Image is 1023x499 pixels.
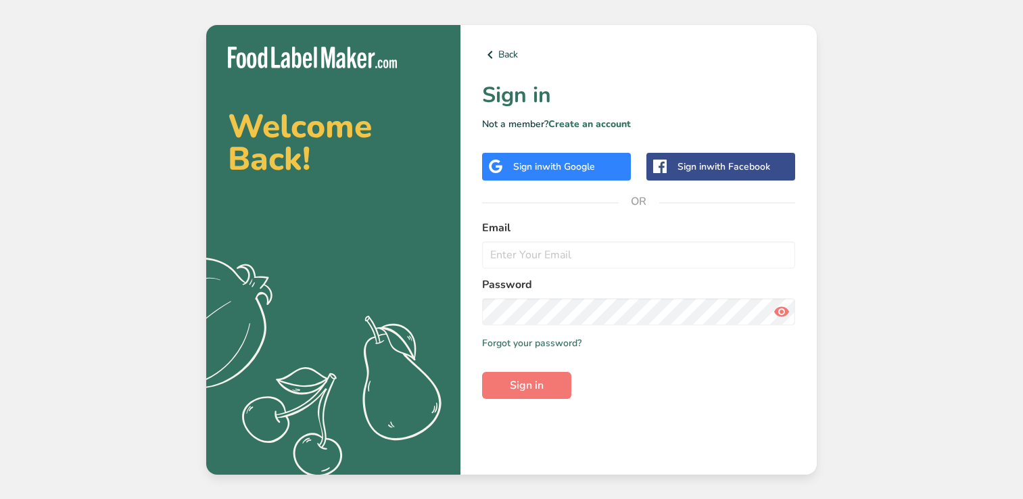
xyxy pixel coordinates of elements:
[513,160,595,174] div: Sign in
[482,79,795,112] h1: Sign in
[482,117,795,131] p: Not a member?
[677,160,770,174] div: Sign in
[482,372,571,399] button: Sign in
[510,377,544,394] span: Sign in
[482,47,795,63] a: Back
[707,160,770,173] span: with Facebook
[542,160,595,173] span: with Google
[228,47,397,69] img: Food Label Maker
[548,118,631,130] a: Create an account
[482,220,795,236] label: Email
[482,336,581,350] a: Forgot your password?
[228,110,439,175] h2: Welcome Back!
[619,181,659,222] span: OR
[482,277,795,293] label: Password
[482,241,795,268] input: Enter Your Email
